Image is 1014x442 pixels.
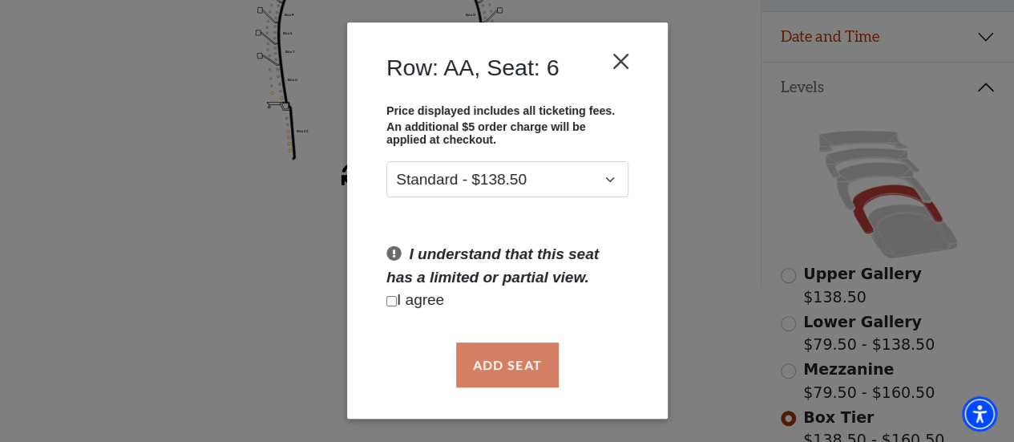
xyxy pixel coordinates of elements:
[386,104,628,117] p: Price displayed includes all ticketing fees.
[386,290,628,313] p: I agree
[386,296,397,306] input: Checkbox field
[386,121,628,147] p: An additional $5 order charge will be applied at checkout.
[386,244,628,290] p: I understand that this seat has a limited or partial view.
[962,396,997,432] div: Accessibility Menu
[386,54,559,81] h4: Row: AA, Seat: 6
[605,47,636,77] button: Close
